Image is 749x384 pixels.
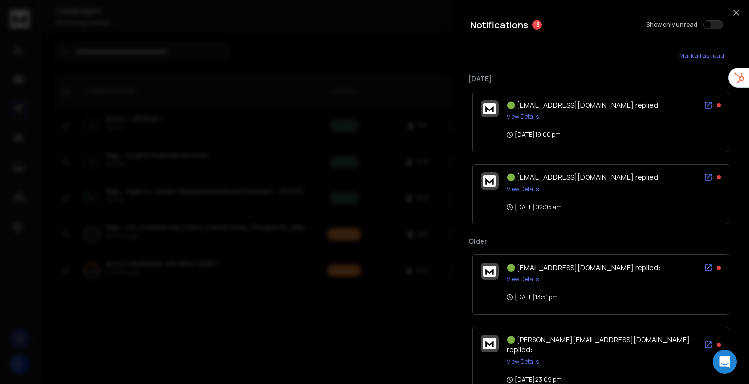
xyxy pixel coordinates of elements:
[646,21,697,29] label: Show only unread
[532,20,542,30] span: 18
[468,236,733,246] p: Older
[666,46,737,66] button: Mark all as read
[679,52,724,60] span: Mark all as read
[507,263,660,272] span: 🟢 [EMAIL_ADDRESS][DOMAIN_NAME] replied:
[507,358,539,366] button: View Details
[483,175,496,187] img: logo
[483,103,496,114] img: logo
[483,338,496,349] img: logo
[468,74,733,84] p: [DATE]
[483,266,496,277] img: logo
[507,376,562,384] p: [DATE] 23:09 pm
[507,100,660,110] span: 🟢 [EMAIL_ADDRESS][DOMAIN_NAME] replied:
[507,172,660,182] span: 🟢 [EMAIL_ADDRESS][DOMAIN_NAME] replied:
[507,131,561,139] p: [DATE] 19:00 pm
[470,18,528,32] h3: Notifications
[713,350,737,374] div: Open Intercom Messenger
[507,113,539,121] button: View Details
[507,185,539,193] button: View Details
[507,335,690,354] span: 🟢 [PERSON_NAME][EMAIL_ADDRESS][DOMAIN_NAME] replied:
[507,203,562,211] p: [DATE] 02:05 am
[507,275,539,283] button: View Details
[507,293,558,301] p: [DATE] 13:51 pm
